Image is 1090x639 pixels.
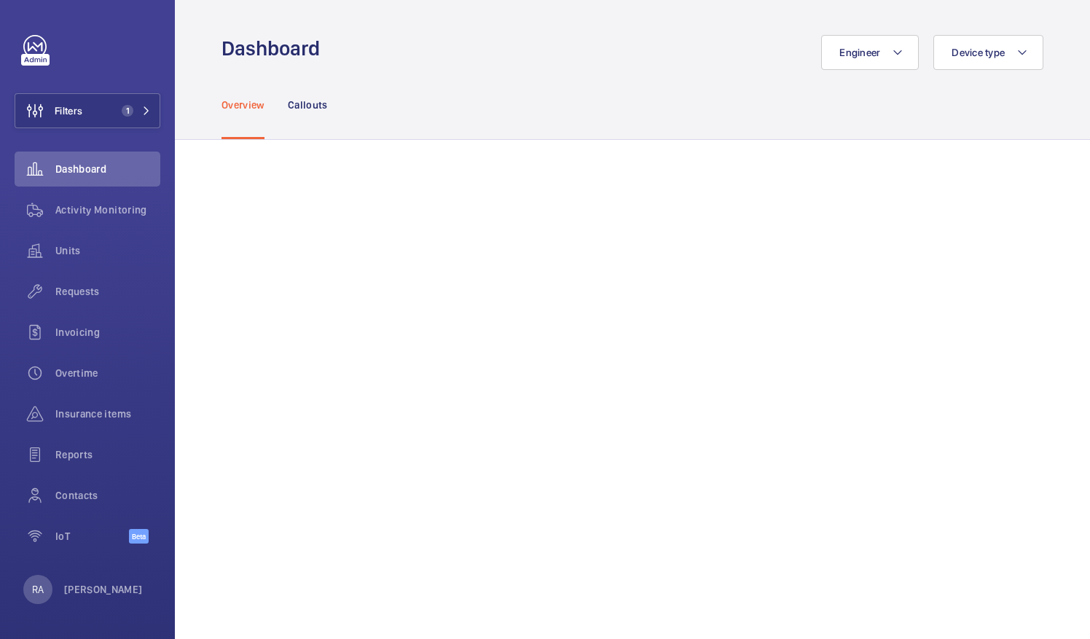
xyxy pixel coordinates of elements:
button: Device type [933,35,1043,70]
span: Device type [952,47,1005,58]
p: Callouts [288,98,328,112]
button: Engineer [821,35,919,70]
span: 1 [122,105,133,117]
p: Overview [221,98,264,112]
span: Activity Monitoring [55,203,160,217]
span: Reports [55,447,160,462]
span: IoT [55,529,129,544]
p: [PERSON_NAME] [64,582,143,597]
span: Requests [55,284,160,299]
button: Filters1 [15,93,160,128]
span: Beta [129,529,149,544]
span: Contacts [55,488,160,503]
h1: Dashboard [221,35,329,62]
span: Engineer [839,47,880,58]
span: Dashboard [55,162,160,176]
p: RA [32,582,44,597]
span: Overtime [55,366,160,380]
span: Units [55,243,160,258]
span: Insurance items [55,407,160,421]
span: Invoicing [55,325,160,340]
span: Filters [55,103,82,118]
